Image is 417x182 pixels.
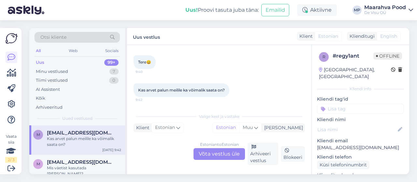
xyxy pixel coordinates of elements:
[281,146,305,162] div: Blokeeri
[36,161,40,166] span: m
[364,5,406,10] div: Maarahva Pood
[364,10,406,15] div: De Visu OÜ
[297,4,337,16] div: Aktiivne
[5,33,18,44] img: Askly Logo
[319,66,391,80] div: [GEOGRAPHIC_DATA], [GEOGRAPHIC_DATA]
[248,143,278,165] div: Arhiveeri vestlus
[185,7,198,13] b: Uus!
[134,114,305,119] div: Valige keel ja vastake
[67,47,79,55] div: Web
[364,5,413,15] a: Maarahva PoodDe Visu OÜ
[317,144,404,151] p: [EMAIL_ADDRESS][DOMAIN_NAME]
[35,47,42,55] div: All
[200,142,239,147] div: Estonian to Estonian
[347,33,375,40] div: Klienditugi
[133,32,160,41] label: Uus vestlus
[317,116,404,123] p: Kliendi nimi
[317,96,404,103] p: Kliendi tag'id
[47,130,115,136] span: monikagiske@gmail.com
[36,95,45,102] div: Kõik
[317,104,404,114] input: Lisa tag
[134,124,150,131] div: Klient
[297,33,313,40] div: Klient
[138,60,151,64] span: Tere😀
[36,132,40,137] span: m
[380,33,397,40] span: English
[318,33,338,40] span: Estonian
[317,172,404,179] p: Klienditeekond
[317,137,404,144] p: Kliendi email
[317,161,369,169] div: Küsi telefoninumbrit
[5,133,17,163] div: Vaata siia
[155,124,175,131] span: Estonian
[47,136,121,147] div: Kas arvet palun meilile ka võimalik saata on?
[36,86,60,93] div: AI Assistent
[36,104,63,111] div: Arhiveeritud
[104,47,120,55] div: Socials
[185,6,259,14] div: Proovi tasuta juba täna:
[323,54,325,59] span: r
[102,147,121,152] div: [DATE] 9:42
[317,126,396,133] input: Lisa nimi
[317,154,404,161] p: Kliendi telefon
[36,59,44,66] div: Uus
[36,77,68,84] div: Tiimi vestlused
[104,59,119,66] div: 99+
[262,124,303,131] div: [PERSON_NAME]
[136,69,160,74] span: 9:40
[47,165,121,177] div: Mis väetist kasutada [PERSON_NAME]?
[5,157,17,163] div: 2 / 3
[47,159,115,165] span: maieuus@gmail.com
[194,148,245,160] div: Võta vestlus üle
[352,6,362,15] div: MP
[40,34,66,41] span: Otsi kliente
[109,68,119,75] div: 7
[62,116,93,121] span: Uued vestlused
[213,123,239,133] div: Estonian
[136,97,160,102] span: 9:42
[261,4,289,16] button: Emailid
[36,68,68,75] div: Minu vestlused
[317,86,404,92] div: Kliendi info
[109,77,119,84] div: 0
[333,52,373,60] div: # regy1ant
[243,124,253,130] span: Muu
[373,52,402,60] span: Offline
[138,88,225,92] span: Kas arvet palun meilile ka võimalik saata on?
